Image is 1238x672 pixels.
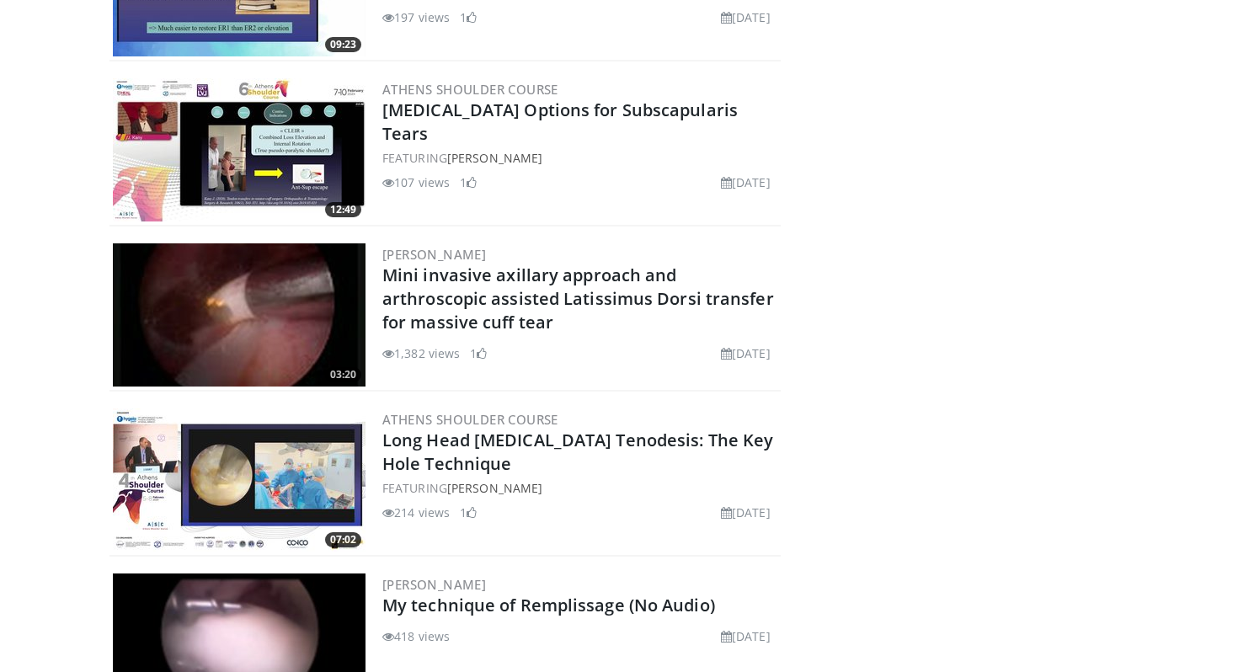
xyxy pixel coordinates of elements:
a: [PERSON_NAME] [382,246,486,263]
a: 12:49 [113,78,366,221]
li: [DATE] [721,173,771,191]
a: Athens Shoulder Course [382,81,558,98]
li: 1 [470,344,487,362]
span: 03:20 [325,367,361,382]
li: [DATE] [721,504,771,521]
a: [PERSON_NAME] [447,150,542,166]
li: 214 views [382,504,450,521]
img: 96236148-382e-4bdd-948d-8b4a0a769773.300x170_q85_crop-smart_upscale.jpg [113,408,366,552]
li: 418 views [382,627,450,645]
li: 107 views [382,173,450,191]
span: 09:23 [325,37,361,52]
a: [PERSON_NAME] [447,480,542,496]
a: Mini invasive axillary approach and arthroscopic assisted Latissimus Dorsi transfer for massive c... [382,264,774,333]
div: FEATURING [382,479,777,497]
a: Long Head [MEDICAL_DATA] Tenodesis: The Key Hole Technique [382,429,773,475]
a: 07:02 [113,408,366,552]
div: FEATURING [382,149,777,167]
span: 12:49 [325,202,361,217]
a: [MEDICAL_DATA] Options for Subscapularis Tears [382,99,738,145]
a: 03:20 [113,243,366,387]
a: Athens Shoulder Course [382,411,558,428]
span: 07:02 [325,532,361,547]
li: 1 [460,8,477,26]
li: [DATE] [721,344,771,362]
a: [PERSON_NAME] [382,576,486,593]
li: 1 [460,504,477,521]
li: 197 views [382,8,450,26]
img: SESSEC_LD_Kany_definitif_100007371_3.jpg.300x170_q85_crop-smart_upscale.jpg [113,243,366,387]
li: [DATE] [721,8,771,26]
li: 1 [460,173,477,191]
li: 1,382 views [382,344,460,362]
li: [DATE] [721,627,771,645]
img: 1cab9544-688b-4d1d-ab38-3cf93ed36a0e.300x170_q85_crop-smart_upscale.jpg [113,78,366,221]
a: My technique of Remplissage (No Audio) [382,594,715,616]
